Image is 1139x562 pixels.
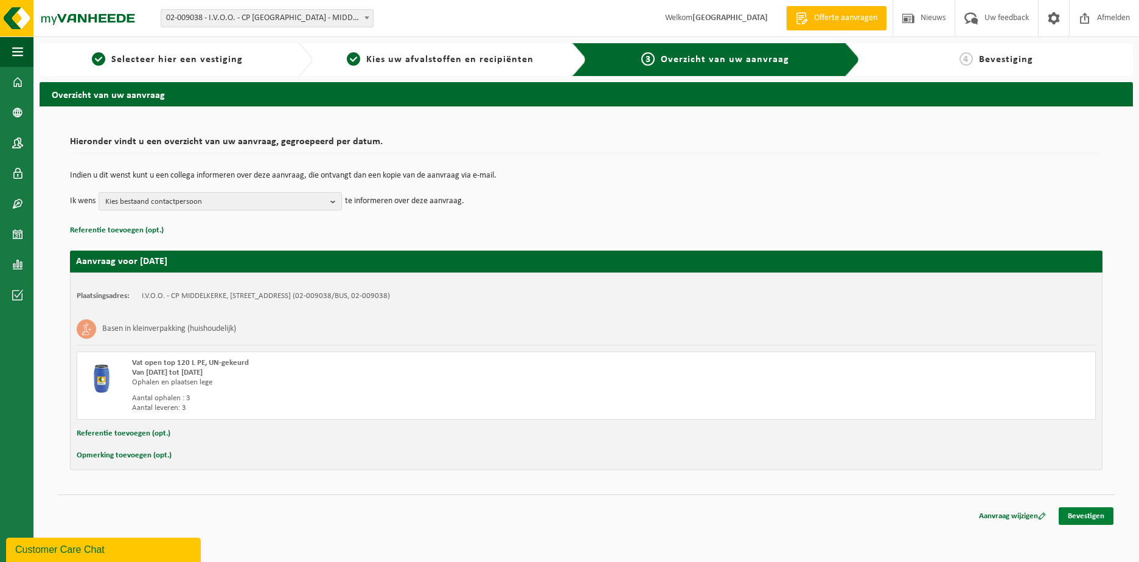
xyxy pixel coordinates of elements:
[40,82,1133,106] h2: Overzicht van uw aanvraag
[366,55,534,64] span: Kies uw afvalstoffen en recipiënten
[111,55,243,64] span: Selecteer hier een vestiging
[132,359,249,367] span: Vat open top 120 L PE, UN-gekeurd
[319,52,562,67] a: 2Kies uw afvalstoffen en recipiënten
[132,369,203,376] strong: Van [DATE] tot [DATE]
[979,55,1033,64] span: Bevestiging
[76,257,167,266] strong: Aanvraag voor [DATE]
[77,292,130,300] strong: Plaatsingsadres:
[970,507,1055,525] a: Aanvraag wijzigen
[1059,507,1113,525] a: Bevestigen
[105,193,326,211] span: Kies bestaand contactpersoon
[692,13,768,23] strong: [GEOGRAPHIC_DATA]
[345,192,464,210] p: te informeren over deze aanvraag.
[161,9,374,27] span: 02-009038 - I.V.O.O. - CP MIDDELKERKE - MIDDELKERKE
[70,137,1102,153] h2: Hieronder vindt u een overzicht van uw aanvraag, gegroepeerd per datum.
[132,403,635,413] div: Aantal leveren: 3
[77,448,172,463] button: Opmerking toevoegen (opt.)
[70,192,96,210] p: Ik wens
[83,358,120,395] img: PB-OT-0120-HPE-00-02.png
[960,52,973,66] span: 4
[70,223,164,238] button: Referentie toevoegen (opt.)
[661,55,789,64] span: Overzicht van uw aanvraag
[641,52,655,66] span: 3
[99,192,342,210] button: Kies bestaand contactpersoon
[161,10,373,27] span: 02-009038 - I.V.O.O. - CP MIDDELKERKE - MIDDELKERKE
[70,172,1102,180] p: Indien u dit wenst kunt u een collega informeren over deze aanvraag, die ontvangt dan een kopie v...
[786,6,886,30] a: Offerte aanvragen
[132,378,635,387] div: Ophalen en plaatsen lege
[46,52,288,67] a: 1Selecteer hier een vestiging
[132,394,635,403] div: Aantal ophalen : 3
[77,426,170,442] button: Referentie toevoegen (opt.)
[142,291,390,301] td: I.V.O.O. - CP MIDDELKERKE, [STREET_ADDRESS] (02-009038/BUS, 02-009038)
[92,52,105,66] span: 1
[347,52,360,66] span: 2
[811,12,880,24] span: Offerte aanvragen
[6,535,203,562] iframe: chat widget
[102,319,236,339] h3: Basen in kleinverpakking (huishoudelijk)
